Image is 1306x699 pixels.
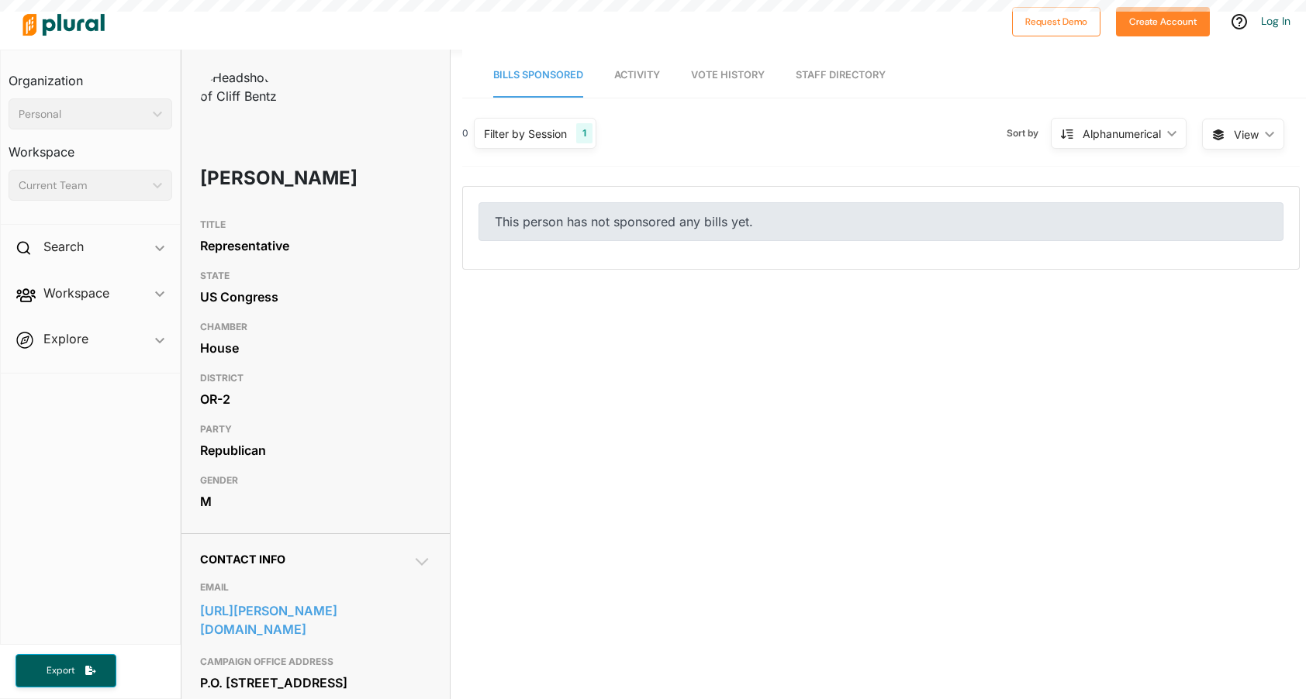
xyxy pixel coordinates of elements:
[462,126,468,140] div: 0
[200,369,431,387] h3: DISTRICT
[200,471,431,490] h3: GENDER
[200,234,431,257] div: Representative
[200,285,431,308] div: US Congress
[1007,126,1051,140] span: Sort by
[200,490,431,513] div: M
[200,599,431,641] a: [URL][PERSON_NAME][DOMAIN_NAME]
[200,553,285,566] span: Contact Info
[200,578,431,597] h3: EMAIL
[691,53,765,98] a: Vote History
[200,155,339,201] h1: [PERSON_NAME]
[200,653,431,671] h3: CAMPAIGN OFFICE ADDRESS
[479,202,1284,241] div: This person has not sponsored any bills yet.
[200,318,431,336] h3: CHAMBER
[19,106,147,122] div: Personal
[16,654,116,687] button: Export
[1261,14,1290,28] a: Log In
[200,68,278,105] img: Headshot of Cliff Bentz
[1116,12,1210,29] a: Create Account
[493,69,583,81] span: Bills Sponsored
[43,238,84,255] h2: Search
[200,420,431,439] h3: PARTY
[200,336,431,360] div: House
[1012,7,1100,36] button: Request Demo
[200,267,431,285] h3: STATE
[36,664,85,677] span: Export
[493,53,583,98] a: Bills Sponsored
[200,215,431,234] h3: TITLE
[200,439,431,462] div: Republican
[576,123,593,143] div: 1
[200,387,431,411] div: OR-2
[19,177,147,194] div: Current Team
[200,671,431,694] div: P.O. [STREET_ADDRESS]
[614,53,660,98] a: Activity
[9,58,172,92] h3: Organization
[9,129,172,164] h3: Workspace
[614,69,660,81] span: Activity
[1116,7,1210,36] button: Create Account
[691,69,765,81] span: Vote History
[1012,12,1100,29] a: Request Demo
[1234,126,1259,143] span: View
[796,53,886,98] a: Staff Directory
[484,126,567,142] div: Filter by Session
[1083,126,1161,142] div: Alphanumerical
